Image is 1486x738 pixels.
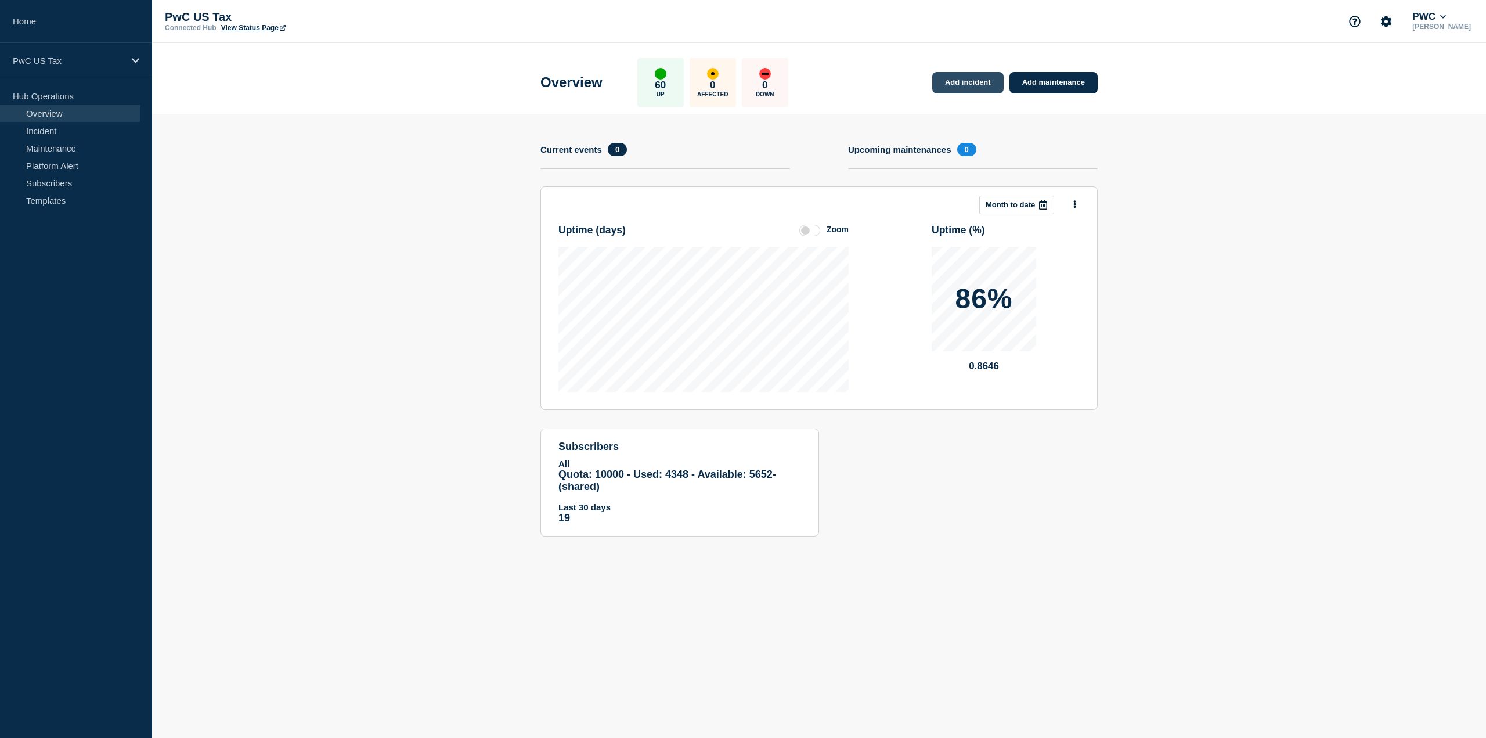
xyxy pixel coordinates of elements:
[710,80,715,91] p: 0
[558,459,801,469] p: All
[932,361,1036,372] p: 0.8646
[986,200,1035,209] p: Month to date
[657,91,665,98] p: Up
[957,143,976,156] span: 0
[707,68,719,80] div: affected
[1374,9,1398,34] button: Account settings
[165,10,397,24] p: PwC US Tax
[955,285,1012,313] p: 86%
[759,68,771,80] div: down
[13,56,124,66] p: PwC US Tax
[608,143,627,156] span: 0
[1410,11,1448,23] button: PWC
[221,24,286,32] a: View Status Page
[558,224,626,236] h3: Uptime ( days )
[558,441,801,453] h4: subscribers
[932,224,985,236] h3: Uptime ( % )
[540,74,603,91] h1: Overview
[1343,9,1367,34] button: Support
[540,145,602,154] h4: Current events
[932,72,1004,93] a: Add incident
[1009,72,1098,93] a: Add maintenance
[655,68,666,80] div: up
[979,196,1054,214] button: Month to date
[558,469,776,492] span: Quota: 10000 - Used: 4348 - Available: 5652 - (shared)
[558,512,801,524] p: 19
[165,24,217,32] p: Connected Hub
[848,145,951,154] h4: Upcoming maintenances
[756,91,774,98] p: Down
[762,80,767,91] p: 0
[655,80,666,91] p: 60
[1410,23,1473,31] p: [PERSON_NAME]
[827,225,849,234] div: Zoom
[558,502,801,512] p: Last 30 days
[697,91,728,98] p: Affected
